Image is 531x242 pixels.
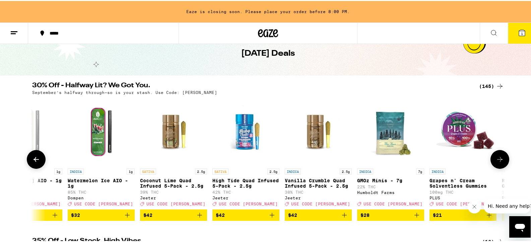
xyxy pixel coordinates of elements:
span: $21 [505,211,514,217]
div: Jeeter [140,195,207,199]
p: 1g [54,167,62,174]
p: Grapes n' Cream Solventless Gummies [429,177,496,188]
p: SATIVA [140,167,156,174]
p: HYBRID [502,167,518,174]
span: USE CODE [PERSON_NAME] [2,201,61,205]
div: Humboldt Farms [357,189,424,194]
a: Open page for Vanilla Crumble Quad Infused 5-Pack - 2.5g from Jeeter [285,97,352,208]
p: 85% THC [68,189,135,193]
div: PLUS [429,195,496,199]
button: Add to bag [140,208,207,220]
p: 38% THC [285,189,352,193]
p: September’s halfway through—so is your stash. Use Code: [PERSON_NAME] [32,89,217,94]
p: Coconut Lime Quad Infused 5-Pack - 2.5g [140,177,207,188]
p: Vanilla Crumble Quad Infused 5-Pack - 2.5g [285,177,352,188]
span: $42 [288,211,297,217]
p: INDICA [285,167,301,174]
span: $42 [216,211,225,217]
p: High Tide Quad Infused 5-Pack - 2.5g [212,177,279,188]
img: Dompen - Watermelon Ice AIO - 1g [68,97,135,164]
span: USE CODE [PERSON_NAME] [146,201,205,205]
p: Watermelon Ice AIO - 1g [68,177,135,188]
a: Open page for Watermelon Ice AIO - 1g from Dompen [68,97,135,208]
a: Open page for Grapes n' Cream Solventless Gummies from PLUS [429,97,496,208]
span: $28 [360,211,370,217]
span: $42 [143,211,152,217]
p: SATIVA [212,167,228,174]
iframe: Message from company [484,198,531,212]
p: INDICA [429,167,446,174]
span: $32 [71,211,80,217]
a: Open page for High Tide Quad Infused 5-Pack - 2.5g from Jeeter [212,97,279,208]
img: PLUS - Grapes n' Cream Solventless Gummies [429,97,496,164]
p: 2.5g [195,167,207,174]
span: USE CODE [PERSON_NAME] [74,201,133,205]
button: Add to bag [357,208,424,220]
p: 42% THC [212,189,279,193]
p: INDICA [68,167,84,174]
p: 22% THC [357,184,424,188]
img: Jeeter - High Tide Quad Infused 5-Pack - 2.5g [212,97,279,164]
span: Hi. Need any help? [4,5,48,10]
p: 1g [127,167,135,174]
p: 2.5g [267,167,279,174]
button: Add to bag [285,208,352,220]
div: Dompen [68,195,135,199]
iframe: Button to launch messaging window [509,215,531,237]
p: INDICA [357,167,373,174]
img: Jeeter - Coconut Lime Quad Infused 5-Pack - 2.5g [140,97,207,164]
p: 7g [416,167,424,174]
p: 100mg THC [429,189,496,193]
img: Humboldt Farms - GMOz Minis - 7g [357,97,424,164]
a: Open page for GMOz Minis - 7g from Humboldt Farms [357,97,424,208]
p: GMOz Minis - 7g [357,177,424,182]
p: 39% THC [140,189,207,193]
button: Add to bag [68,208,135,220]
span: 1 [521,31,523,35]
div: Jeeter [285,195,352,199]
button: Add to bag [212,208,279,220]
iframe: Close message [468,199,481,212]
h2: 30% Off - Halfway Lit? We Got You. [32,81,471,89]
div: Jeeter [212,195,279,199]
span: USE CODE [PERSON_NAME] [219,201,278,205]
span: USE CODE [PERSON_NAME] [436,201,495,205]
img: Jeeter - Vanilla Crumble Quad Infused 5-Pack - 2.5g [285,97,352,164]
p: 2.5g [340,167,352,174]
h1: [DATE] Deals [241,47,295,58]
span: USE CODE [PERSON_NAME] [363,201,422,205]
a: Open page for Coconut Lime Quad Infused 5-Pack - 2.5g from Jeeter [140,97,207,208]
span: $21 [433,211,442,217]
a: (145) [479,81,504,89]
span: USE CODE [PERSON_NAME] [291,201,350,205]
button: Add to bag [429,208,496,220]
